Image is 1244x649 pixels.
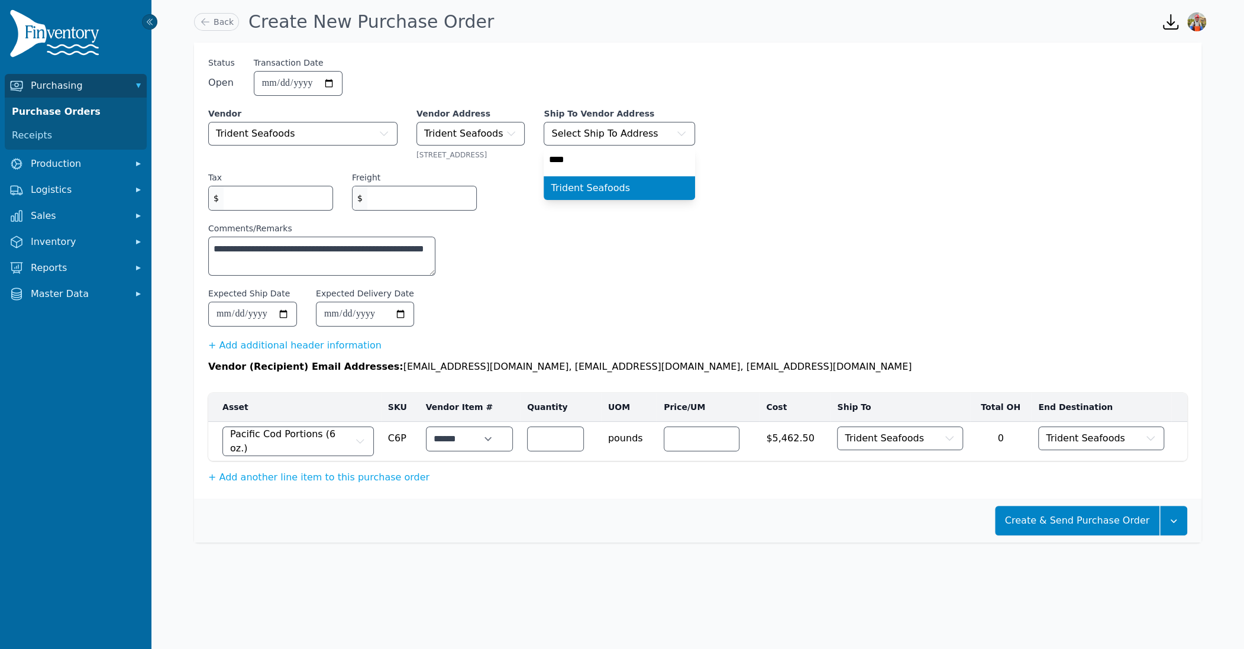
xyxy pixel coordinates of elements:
[544,122,695,146] button: Select Ship To Address
[208,222,435,234] label: Comments/Remarks
[416,122,525,146] button: Trident Seafoods
[353,186,367,210] span: $
[254,57,324,69] label: Transaction Date
[216,127,295,141] span: Trident Seafoods
[5,204,147,228] button: Sales
[601,393,657,422] th: UOM
[194,13,239,31] a: Back
[208,288,290,299] label: Expected Ship Date
[208,57,235,69] span: Status
[352,172,380,183] label: Freight
[1187,12,1206,31] img: Sera Wheeler
[9,9,104,62] img: Finventory
[381,422,419,461] td: C6P
[381,393,419,422] th: SKU
[544,108,695,120] label: Ship To Vendor Address
[208,172,222,183] label: Tax
[208,122,398,146] button: Trident Seafoods
[1046,431,1125,445] span: Trident Seafoods
[416,150,525,160] div: [STREET_ADDRESS]
[31,209,125,223] span: Sales
[544,148,695,172] input: Select Ship To Address
[544,176,695,200] ul: Select Ship To Address
[5,178,147,202] button: Logistics
[208,76,235,90] span: Open
[419,393,520,422] th: Vendor Item #
[7,100,144,124] a: Purchase Orders
[31,235,125,249] span: Inventory
[222,427,374,456] button: Pacific Cod Portions (6 oz.)
[759,393,830,422] th: Cost
[31,79,125,93] span: Purchasing
[230,427,352,456] span: Pacific Cod Portions (6 oz.)
[209,186,224,210] span: $
[608,427,650,445] span: pounds
[657,393,759,422] th: Price/UM
[416,108,525,120] label: Vendor Address
[316,288,414,299] label: Expected Delivery Date
[403,361,912,372] span: [EMAIL_ADDRESS][DOMAIN_NAME], [EMAIL_ADDRESS][DOMAIN_NAME], [EMAIL_ADDRESS][DOMAIN_NAME]
[7,124,144,147] a: Receipts
[31,157,125,171] span: Production
[5,256,147,280] button: Reports
[551,181,629,195] span: Trident Seafoods
[5,230,147,254] button: Inventory
[248,11,494,33] h1: Create New Purchase Order
[31,261,125,275] span: Reports
[208,470,429,485] button: + Add another line item to this purchase order
[520,393,601,422] th: Quantity
[5,74,147,98] button: Purchasing
[208,393,381,422] th: Asset
[830,393,970,422] th: Ship To
[424,127,503,141] span: Trident Seafoods
[208,338,382,353] button: + Add additional header information
[208,361,403,372] span: Vendor (Recipient) Email Addresses:
[995,506,1159,535] button: Create & Send Purchase Order
[837,427,962,450] button: Trident Seafoods
[970,393,1031,422] th: Total OH
[5,152,147,176] button: Production
[5,282,147,306] button: Master Data
[970,422,1031,461] td: 0
[31,287,125,301] span: Master Data
[208,108,398,120] label: Vendor
[766,427,823,445] span: $5,462.50
[1038,427,1164,450] button: Trident Seafoods
[845,431,923,445] span: Trident Seafoods
[551,127,658,141] span: Select Ship To Address
[1031,393,1171,422] th: End Destination
[31,183,125,197] span: Logistics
